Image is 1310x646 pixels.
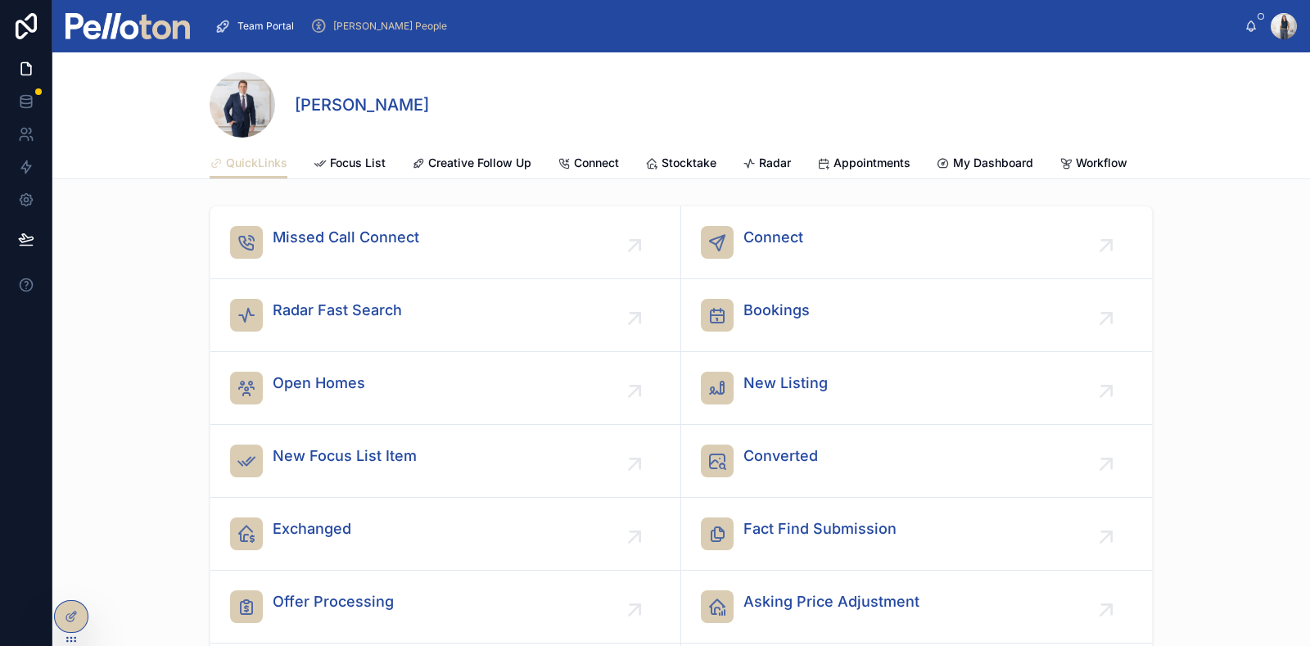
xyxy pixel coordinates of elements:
[937,148,1033,181] a: My Dashboard
[681,279,1152,352] a: Bookings
[743,226,803,249] span: Connect
[305,11,458,41] a: [PERSON_NAME] People
[273,517,351,540] span: Exchanged
[210,148,287,179] a: QuickLinks
[558,148,619,181] a: Connect
[662,155,716,171] span: Stocktake
[1059,148,1127,181] a: Workflow
[743,445,818,468] span: Converted
[210,11,305,41] a: Team Portal
[210,279,681,352] a: Radar Fast Search
[314,148,386,181] a: Focus List
[817,148,910,181] a: Appointments
[295,93,429,116] h1: [PERSON_NAME]
[412,148,531,181] a: Creative Follow Up
[210,498,681,571] a: Exchanged
[574,155,619,171] span: Connect
[743,517,897,540] span: Fact Find Submission
[681,425,1152,498] a: Converted
[681,352,1152,425] a: New Listing
[833,155,910,171] span: Appointments
[210,206,681,279] a: Missed Call Connect
[210,425,681,498] a: New Focus List Item
[273,226,419,249] span: Missed Call Connect
[203,8,1244,44] div: scrollable content
[210,571,681,644] a: Offer Processing
[1076,155,1127,171] span: Workflow
[743,372,828,395] span: New Listing
[681,206,1152,279] a: Connect
[273,445,417,468] span: New Focus List Item
[65,13,190,39] img: App logo
[743,148,791,181] a: Radar
[743,590,919,613] span: Asking Price Adjustment
[428,155,531,171] span: Creative Follow Up
[273,590,394,613] span: Offer Processing
[330,155,386,171] span: Focus List
[681,498,1152,571] a: Fact Find Submission
[273,299,402,322] span: Radar Fast Search
[237,20,294,33] span: Team Portal
[210,352,681,425] a: Open Homes
[743,299,810,322] span: Bookings
[759,155,791,171] span: Radar
[226,155,287,171] span: QuickLinks
[273,372,365,395] span: Open Homes
[953,155,1033,171] span: My Dashboard
[333,20,447,33] span: [PERSON_NAME] People
[681,571,1152,644] a: Asking Price Adjustment
[645,148,716,181] a: Stocktake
